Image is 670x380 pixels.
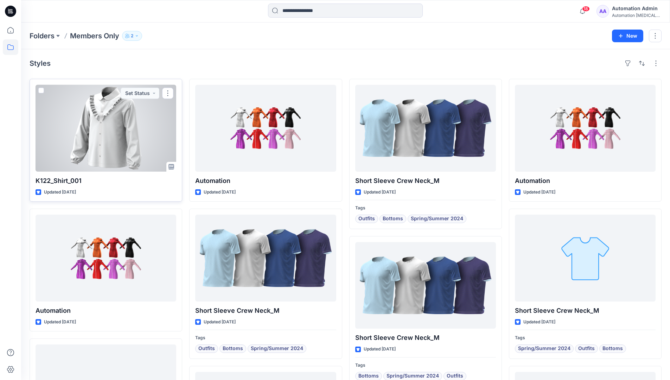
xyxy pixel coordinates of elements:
p: Updated [DATE] [44,189,76,196]
p: Short Sleeve Crew Neck_M [515,306,656,316]
p: Updated [DATE] [204,318,236,326]
span: Spring/Summer 2024 [251,344,303,353]
span: 18 [582,6,590,12]
p: Short Sleeve Crew Neck_M [355,333,496,343]
p: Short Sleeve Crew Neck_M [355,176,496,186]
a: Automation [36,215,176,302]
span: Outfits [198,344,215,353]
p: Updated [DATE] [364,189,396,196]
p: Tags [515,334,656,342]
p: K122_Shirt_001 [36,176,176,186]
span: Outfits [578,344,595,353]
p: Automation [36,306,176,316]
h4: Styles [30,59,51,68]
span: Spring/Summer 2024 [518,344,570,353]
button: 2 [122,31,142,41]
p: Updated [DATE] [44,318,76,326]
p: Members Only [70,31,119,41]
a: Short Sleeve Crew Neck_M [355,242,496,329]
p: Tags [355,204,496,212]
p: Tags [355,362,496,369]
span: Bottoms [602,344,623,353]
div: Automation Admin [612,4,661,13]
p: 2 [131,32,133,40]
p: Short Sleeve Crew Neck_M [195,306,336,316]
p: Updated [DATE] [204,189,236,196]
a: Folders [30,31,55,41]
div: AA [596,5,609,18]
p: Tags [195,334,336,342]
span: Outfits [358,215,375,223]
p: Updated [DATE] [523,189,555,196]
div: Automation [MEDICAL_DATA]... [612,13,661,18]
span: Spring/Summer 2024 [411,215,463,223]
a: K122_Shirt_001 [36,85,176,172]
a: Short Sleeve Crew Neck_M [195,215,336,302]
a: Short Sleeve Crew Neck_M [515,215,656,302]
p: Updated [DATE] [364,346,396,353]
span: Bottoms [223,344,243,353]
a: Automation [195,85,336,172]
a: Automation [515,85,656,172]
span: Bottoms [383,215,403,223]
p: Automation [515,176,656,186]
p: Updated [DATE] [523,318,555,326]
button: New [612,30,643,42]
p: Automation [195,176,336,186]
a: Short Sleeve Crew Neck_M [355,85,496,172]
